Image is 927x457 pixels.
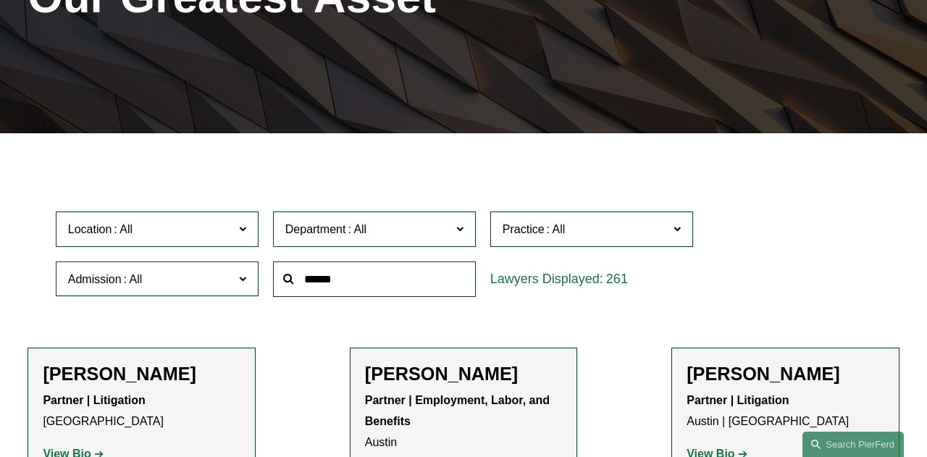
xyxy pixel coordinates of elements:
[503,223,545,235] span: Practice
[365,394,553,427] strong: Partner | Employment, Labor, and Benefits
[43,390,240,432] p: [GEOGRAPHIC_DATA]
[68,223,112,235] span: Location
[687,390,884,432] p: Austin | [GEOGRAPHIC_DATA]
[606,272,628,286] span: 261
[68,273,122,285] span: Admission
[285,223,346,235] span: Department
[687,363,884,385] h2: [PERSON_NAME]
[43,394,145,406] strong: Partner | Litigation
[43,363,240,385] h2: [PERSON_NAME]
[802,432,904,457] a: Search this site
[365,363,562,385] h2: [PERSON_NAME]
[687,394,789,406] strong: Partner | Litigation
[365,390,562,453] p: Austin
